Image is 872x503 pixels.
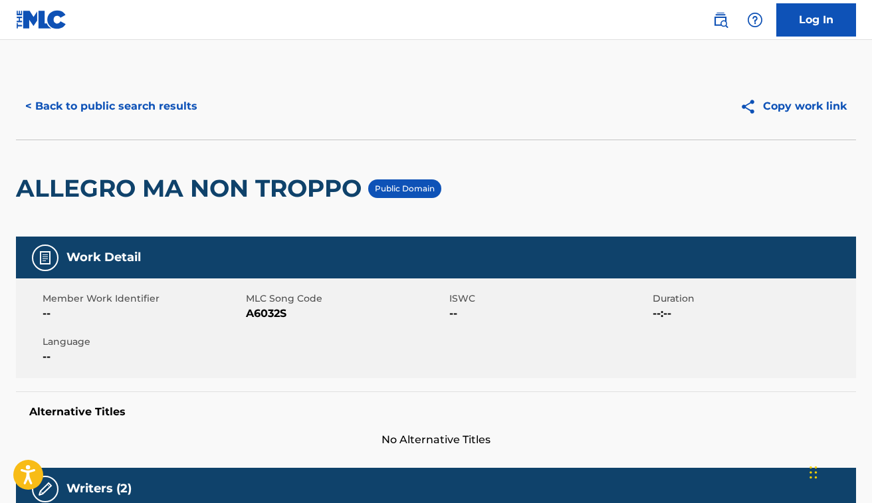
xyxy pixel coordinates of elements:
span: -- [449,306,649,322]
img: MLC Logo [16,10,67,29]
img: search [712,12,728,28]
span: Member Work Identifier [43,292,243,306]
p: Public Domain [375,183,435,195]
a: Public Search [707,7,734,33]
span: MLC Song Code [246,292,446,306]
div: Drag [810,453,817,492]
h5: Writers (2) [66,481,132,496]
span: No Alternative Titles [16,432,856,448]
span: -- [43,349,243,365]
img: Writers [37,481,53,497]
span: A6032S [246,306,446,322]
h2: ALLEGRO MA NON TROPPO [16,173,368,203]
button: < Back to public search results [16,90,207,123]
span: --:-- [653,306,853,322]
button: Copy work link [730,90,856,123]
a: Log In [776,3,856,37]
h5: Alternative Titles [29,405,843,419]
span: -- [43,306,243,322]
span: Duration [653,292,853,306]
span: Language [43,335,243,349]
h5: Work Detail [66,250,141,265]
div: Help [742,7,768,33]
img: Copy work link [740,98,763,115]
span: ISWC [449,292,649,306]
img: Work Detail [37,250,53,266]
img: help [747,12,763,28]
iframe: Chat Widget [806,439,872,503]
